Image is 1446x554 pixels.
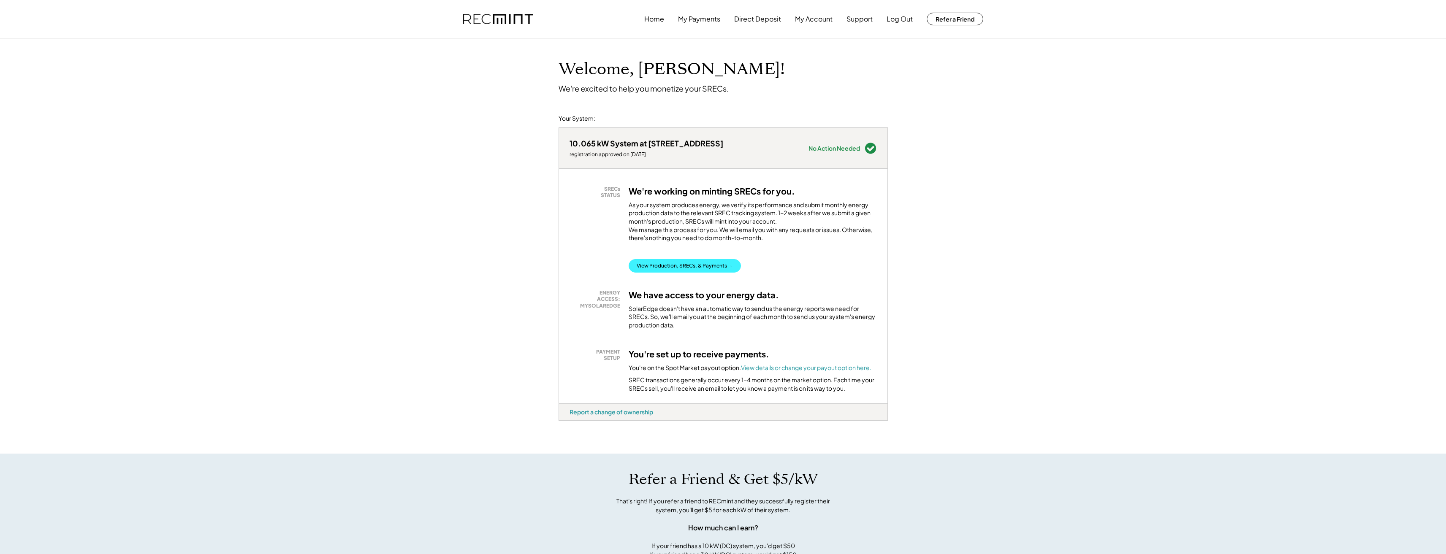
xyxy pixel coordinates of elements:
[688,523,758,533] div: How much can I earn?
[559,421,589,424] div: wmdhiby2 - VA Distributed
[927,13,983,25] button: Refer a Friend
[570,138,723,148] div: 10.065 kW System at [STREET_ADDRESS]
[629,470,818,488] h1: Refer a Friend & Get $5/kW
[607,497,839,514] div: That's right! If you refer a friend to RECmint and they successfully register their system, you'l...
[629,349,769,359] h3: You're set up to receive payments.
[574,289,620,309] div: ENERGY ACCESS: MYSOLAREDGE
[644,11,664,27] button: Home
[629,201,877,246] div: As your system produces energy, we verify its performance and submit monthly energy production da...
[629,259,741,273] button: View Production, SRECs, & Payments →
[629,376,877,392] div: SREC transactions generally occur every 1-4 months on the market option. Each time your SRECs sel...
[887,11,913,27] button: Log Out
[629,289,779,300] h3: We have access to your energy data.
[559,114,595,123] div: Your System:
[570,151,723,158] div: registration approved on [DATE]
[808,145,860,151] div: No Action Needed
[629,186,795,197] h3: We're working on minting SRECs for you.
[559,59,785,79] h1: Welcome, [PERSON_NAME]!
[629,305,877,330] div: SolarEdge doesn't have an automatic way to send us the energy reports we need for SRECs. So, we'l...
[678,11,720,27] button: My Payments
[574,186,620,199] div: SRECs STATUS
[559,84,729,93] div: We're excited to help you monetize your SRECs.
[574,349,620,362] div: PAYMENT SETUP
[846,11,873,27] button: Support
[629,364,871,372] div: You're on the Spot Market payout option.
[570,408,653,416] div: Report a change of ownership
[463,14,533,24] img: recmint-logotype%403x.png
[741,364,871,371] a: View details or change your payout option here.
[795,11,833,27] button: My Account
[734,11,781,27] button: Direct Deposit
